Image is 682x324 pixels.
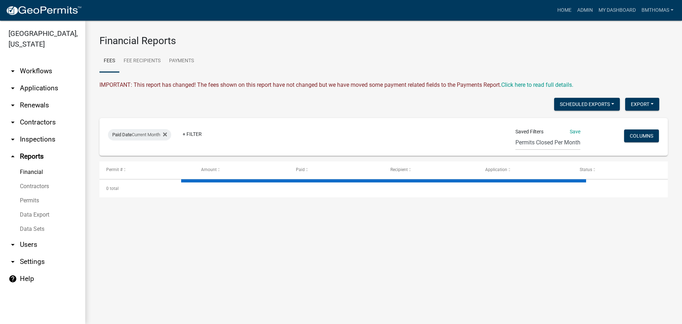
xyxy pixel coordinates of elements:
i: arrow_drop_down [9,67,17,75]
i: arrow_drop_up [9,152,17,161]
a: Payments [165,50,198,73]
datatable-header-cell: Status [573,161,668,179]
i: arrow_drop_down [9,118,17,127]
i: arrow_drop_down [9,257,17,266]
datatable-header-cell: Permit # [99,161,194,179]
i: arrow_drop_down [9,240,17,249]
a: + Filter [177,128,207,140]
datatable-header-cell: Recipient [384,161,478,179]
button: Scheduled Exports [554,98,620,111]
i: arrow_drop_down [9,135,17,144]
button: Export [625,98,659,111]
i: arrow_drop_down [9,101,17,110]
wm-modal-confirm: Upcoming Changes to Daily Fees Report [501,81,573,88]
div: IMPORTANT: This report has changed! The fees shown on this report have not changed but we have mo... [99,81,668,89]
span: Paid [296,167,305,172]
button: Columns [624,129,659,142]
i: arrow_drop_down [9,84,17,92]
span: Saved Filters [515,128,543,136]
i: help [9,275,17,283]
a: Click here to read full details. [501,81,573,88]
datatable-header-cell: Application [478,161,573,179]
datatable-header-cell: Paid [289,161,384,179]
a: Home [554,4,574,17]
a: Admin [574,4,596,17]
a: My Dashboard [596,4,639,17]
span: Paid Date [112,132,132,137]
div: 0 total [99,180,668,197]
h3: Financial Reports [99,35,668,47]
span: Permit # [106,167,123,172]
a: Fee Recipients [119,50,165,73]
span: Application [485,167,507,172]
span: Amount [201,167,217,172]
span: Status [580,167,592,172]
span: Recipient [390,167,408,172]
a: Save [570,129,580,134]
a: Fees [99,50,119,73]
datatable-header-cell: Amount [194,161,289,179]
div: Current Month [108,129,171,140]
a: bmthomas [639,4,676,17]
